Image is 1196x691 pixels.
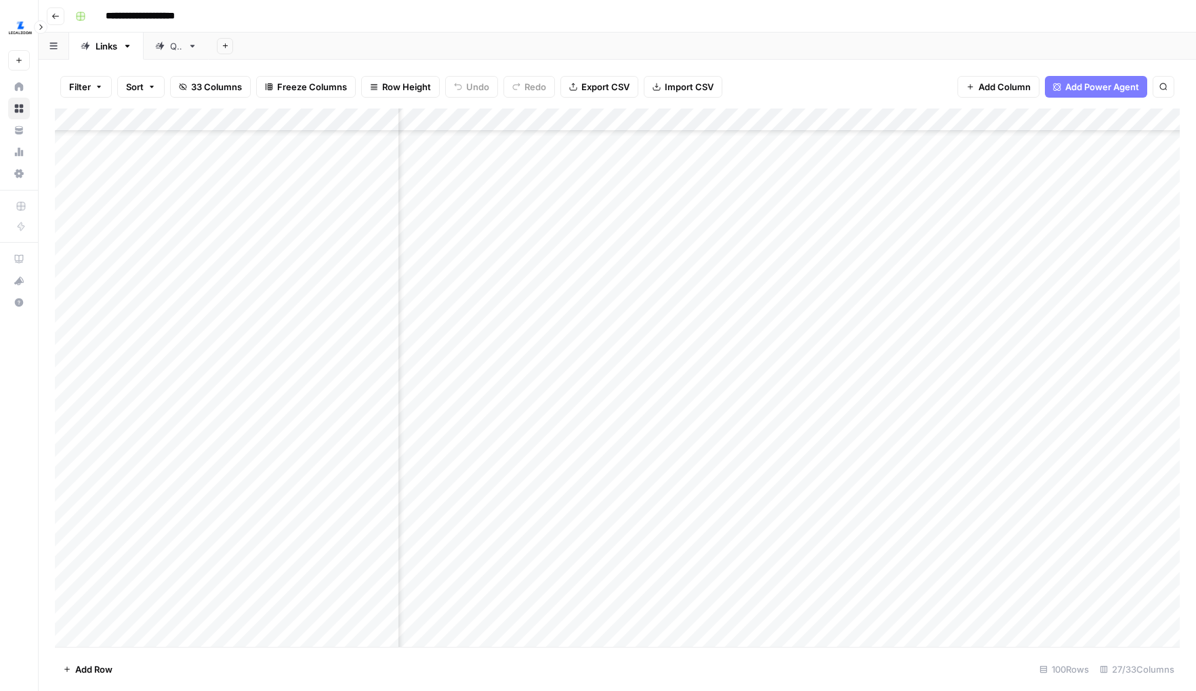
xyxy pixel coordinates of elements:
[9,271,29,291] div: What's new?
[978,80,1031,94] span: Add Column
[117,76,165,98] button: Sort
[8,163,30,184] a: Settings
[69,80,91,94] span: Filter
[8,292,30,313] button: Help + Support
[1045,76,1147,98] button: Add Power Agent
[644,76,722,98] button: Import CSV
[8,119,30,141] a: Your Data
[8,76,30,98] a: Home
[8,141,30,163] a: Usage
[1094,658,1180,680] div: 27/33 Columns
[144,33,209,60] a: QA
[170,76,251,98] button: 33 Columns
[957,76,1039,98] button: Add Column
[8,16,33,40] img: LegalZoom Logo
[60,76,112,98] button: Filter
[8,11,30,45] button: Workspace: LegalZoom
[277,80,347,94] span: Freeze Columns
[581,80,630,94] span: Export CSV
[96,39,117,53] div: Links
[69,33,144,60] a: Links
[8,98,30,119] a: Browse
[1065,80,1139,94] span: Add Power Agent
[55,658,121,680] button: Add Row
[503,76,555,98] button: Redo
[75,663,112,676] span: Add Row
[382,80,431,94] span: Row Height
[191,80,242,94] span: 33 Columns
[560,76,638,98] button: Export CSV
[8,270,30,292] button: What's new?
[126,80,144,94] span: Sort
[466,80,489,94] span: Undo
[8,248,30,270] a: AirOps Academy
[361,76,440,98] button: Row Height
[665,80,714,94] span: Import CSV
[445,76,498,98] button: Undo
[170,39,182,53] div: QA
[256,76,356,98] button: Freeze Columns
[524,80,546,94] span: Redo
[1034,658,1094,680] div: 100 Rows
